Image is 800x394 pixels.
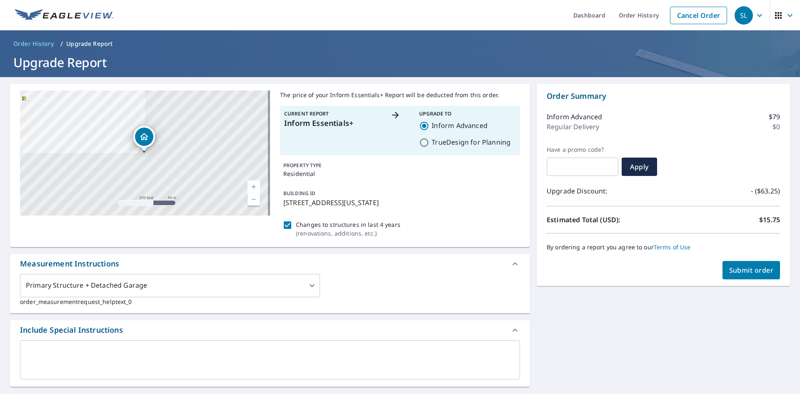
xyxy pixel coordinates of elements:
button: Submit order [722,261,780,279]
img: EV Logo [15,9,113,22]
div: Measurement Instructions [10,254,530,274]
p: Order Summary [547,90,780,102]
span: Order History [13,40,54,48]
span: Submit order [729,266,774,275]
p: Upgrade Report [66,40,112,48]
div: Include Special Instructions [10,320,530,340]
a: Current Level 17, Zoom In [247,181,260,193]
p: $15.75 [759,215,780,225]
p: PROPERTY TYPE [283,162,517,169]
div: Include Special Instructions [20,324,123,336]
p: The price of your Inform Essentials+ Report will be deducted from this order. [280,90,520,99]
div: Measurement Instructions [20,258,119,269]
a: Cancel Order [670,7,727,24]
a: Order History [10,37,57,50]
p: $0 [772,122,780,132]
li: / [60,39,63,49]
p: ( renovations, additions, etc. ) [296,229,400,238]
p: By ordering a report you agree to our [547,243,780,251]
a: Current Level 17, Zoom Out [247,193,260,206]
p: Changes to structures in last 4 years [296,220,400,229]
p: Residential [283,169,517,178]
div: Primary Structure + Detached Garage [20,274,320,297]
p: BUILDING ID [283,190,315,197]
label: Inform Advanced [432,121,487,131]
p: Regular Delivery [547,122,599,132]
p: Inform Advanced [547,112,602,122]
a: Terms of Use [654,243,691,251]
p: Inform Essentials+ [284,118,381,129]
p: $79 [769,112,780,122]
nav: breadcrumb [10,37,790,50]
p: order_measurementrequest_helptext_0 [20,297,520,306]
p: Upgrade To [419,110,516,118]
div: SL [735,6,753,25]
p: Current Report [284,110,381,118]
p: [STREET_ADDRESS][US_STATE] [283,198,517,208]
div: Dropped pin, building 1, Residential property, 1708 Monroe St NE Washington, DC 20018 [133,126,155,152]
p: Upgrade Discount: [547,186,663,196]
h1: Upgrade Report [10,54,790,71]
span: Apply [628,162,650,171]
label: TrueDesign for Planning [432,138,510,148]
label: Have a promo code? [547,146,618,153]
button: Apply [622,158,657,176]
p: Estimated Total (USD): [547,215,663,225]
p: - ($63.25) [751,186,780,196]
